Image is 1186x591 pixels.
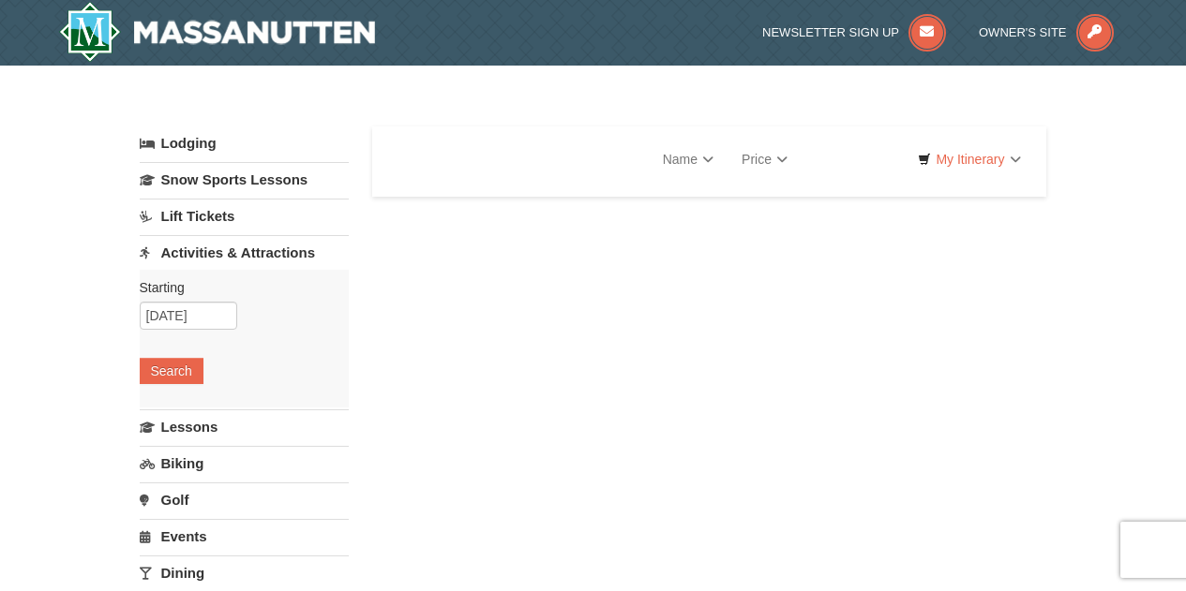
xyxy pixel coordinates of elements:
a: Name [649,140,728,178]
a: Biking [140,446,349,480]
a: Lessons [140,409,349,444]
button: Search [140,358,203,384]
a: Snow Sports Lessons [140,162,349,197]
a: Massanutten Resort [59,2,376,62]
a: Newsletter Sign Up [762,25,946,39]
a: Price [728,140,802,178]
a: Activities & Attractions [140,235,349,270]
img: Massanutten Resort Logo [59,2,376,62]
a: Golf [140,482,349,517]
a: Lift Tickets [140,199,349,233]
a: Lodging [140,126,349,160]
a: Dining [140,555,349,590]
a: Events [140,519,349,554]
span: Owner's Site [979,25,1067,39]
span: Newsletter Sign Up [762,25,899,39]
a: My Itinerary [906,145,1032,173]
label: Starting [140,278,335,297]
a: Owner's Site [979,25,1114,39]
